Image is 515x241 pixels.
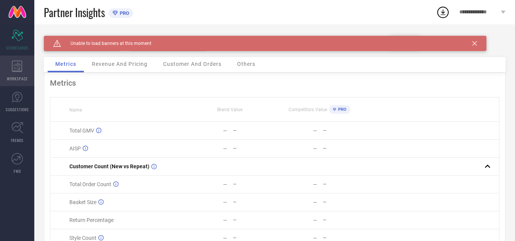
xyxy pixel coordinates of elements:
div: — [313,235,317,241]
span: TRENDS [11,137,24,143]
div: — [323,200,364,205]
div: — [233,146,274,151]
span: Unable to load banners at this moment [61,41,151,46]
span: AISP [69,145,81,152]
div: — [233,200,274,205]
span: Total GMV [69,128,94,134]
div: Metrics [50,78,499,88]
span: Style Count [69,235,96,241]
div: — [313,128,317,134]
div: — [323,217,364,223]
span: WORKSPACE [7,76,28,81]
div: — [233,217,274,223]
div: — [323,182,364,187]
div: — [223,128,227,134]
span: Customer Count (New vs Repeat) [69,163,149,169]
div: Brand [44,36,120,41]
span: Others [237,61,255,67]
div: — [313,145,317,152]
span: Return Percentage [69,217,114,223]
span: Basket Size [69,199,96,205]
span: SCORECARDS [6,45,29,51]
div: — [323,146,364,151]
div: — [323,128,364,133]
div: — [313,199,317,205]
span: Brand Value [217,107,242,112]
div: — [223,217,227,223]
span: Customer And Orders [163,61,221,67]
div: — [233,128,274,133]
div: — [233,235,274,241]
span: Metrics [55,61,76,67]
div: — [313,217,317,223]
div: — [223,181,227,187]
span: PRO [336,107,347,112]
span: Partner Insights [44,5,105,20]
div: — [313,181,317,187]
div: — [323,235,364,241]
span: PRO [118,10,129,16]
span: SUGGESTIONS [6,107,29,112]
div: — [223,235,227,241]
div: Open download list [436,5,450,19]
span: Total Order Count [69,181,111,187]
div: — [233,182,274,187]
span: FWD [14,168,21,174]
span: Name [69,107,82,113]
span: Revenue And Pricing [92,61,148,67]
div: — [223,145,227,152]
div: — [223,199,227,205]
span: Competitors Value [289,107,327,112]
